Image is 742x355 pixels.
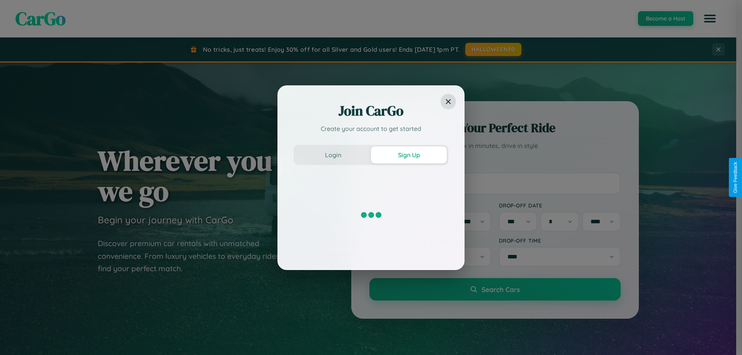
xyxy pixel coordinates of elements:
iframe: Intercom live chat [8,329,26,347]
button: Login [295,146,371,163]
div: Give Feedback [733,162,738,193]
button: Sign Up [371,146,447,163]
p: Create your account to get started [294,124,448,133]
h2: Join CarGo [294,102,448,120]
